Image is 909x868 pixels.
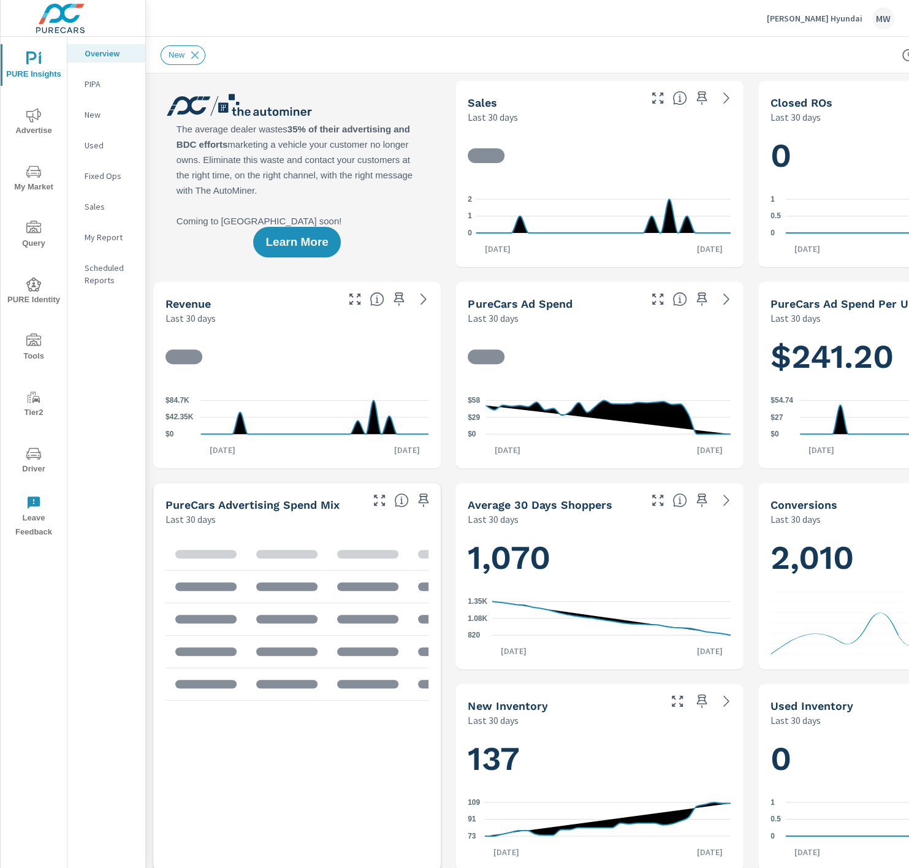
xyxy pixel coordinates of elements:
[4,51,63,82] span: PURE Insights
[386,444,428,456] p: [DATE]
[717,88,736,108] a: See more details in report
[688,243,731,255] p: [DATE]
[161,50,192,59] span: New
[67,228,145,246] div: My Report
[85,231,135,243] p: My Report
[770,229,775,237] text: 0
[486,444,529,456] p: [DATE]
[770,195,775,204] text: 1
[672,91,687,105] span: Number of vehicles sold by the dealership over the selected date range. [Source: This data is sou...
[468,512,518,527] p: Last 30 days
[468,498,612,511] h5: Average 30 Days Shoppers
[468,537,731,579] h1: 1,070
[672,493,687,508] span: A rolling 30 day total of daily Shoppers on the dealership website, averaged over the selected da...
[692,88,712,108] span: Save this to your personalized report
[67,75,145,93] div: PIPA
[648,289,667,309] button: Make Fullscreen
[468,631,480,639] text: 820
[468,195,472,204] text: 2
[4,495,63,539] span: Leave Feedback
[4,221,63,251] span: Query
[770,498,837,511] h5: Conversions
[201,444,244,456] p: [DATE]
[770,713,821,728] p: Last 30 days
[4,164,63,194] span: My Market
[85,108,135,121] p: New
[345,289,365,309] button: Make Fullscreen
[85,47,135,59] p: Overview
[468,430,476,438] text: $0
[468,832,476,840] text: 73
[4,108,63,138] span: Advertise
[468,713,518,728] p: Last 30 days
[468,699,547,712] h5: New Inventory
[165,512,216,527] p: Last 30 days
[688,846,731,858] p: [DATE]
[692,490,712,510] span: Save this to your personalized report
[770,512,821,527] p: Last 30 days
[85,262,135,286] p: Scheduled Reports
[4,277,63,307] span: PURE Identity
[165,311,216,325] p: Last 30 days
[468,396,480,405] text: $58
[468,413,480,422] text: $29
[85,139,135,151] p: Used
[468,311,518,325] p: Last 30 days
[4,390,63,420] span: Tier2
[370,490,389,510] button: Make Fullscreen
[468,297,572,310] h5: PureCars Ad Spend
[468,96,497,109] h5: Sales
[468,815,476,823] text: 91
[67,197,145,216] div: Sales
[67,167,145,185] div: Fixed Ops
[688,645,731,657] p: [DATE]
[85,78,135,90] p: PIPA
[717,691,736,711] a: See more details in report
[476,243,519,255] p: [DATE]
[165,498,340,511] h5: PureCars Advertising Spend Mix
[67,136,145,154] div: Used
[468,229,472,237] text: 0
[4,333,63,364] span: Tools
[667,691,687,711] button: Make Fullscreen
[770,110,821,124] p: Last 30 days
[492,645,535,657] p: [DATE]
[468,614,487,623] text: 1.08K
[414,490,433,510] span: Save this to your personalized report
[468,737,731,779] h1: 137
[717,490,736,510] a: See more details in report
[800,444,843,456] p: [DATE]
[165,413,194,422] text: $42.35K
[785,243,828,255] p: [DATE]
[85,170,135,182] p: Fixed Ops
[468,212,472,221] text: 1
[389,289,409,309] span: Save this to your personalized report
[67,105,145,124] div: New
[265,237,328,248] span: Learn More
[770,699,853,712] h5: Used Inventory
[770,832,775,840] text: 0
[872,7,894,29] div: MW
[67,44,145,63] div: Overview
[770,396,793,405] text: $54.74
[770,798,775,807] text: 1
[370,292,384,306] span: Total sales revenue over the selected date range. [Source: This data is sourced from the dealer’s...
[253,227,340,257] button: Learn More
[1,37,67,544] div: nav menu
[4,446,63,476] span: Driver
[692,691,712,711] span: Save this to your personalized report
[394,493,409,508] span: This table looks at how you compare to the amount of budget you spend per channel as opposed to y...
[165,396,189,405] text: $84.7K
[688,444,731,456] p: [DATE]
[770,96,832,109] h5: Closed ROs
[161,45,205,65] div: New
[85,200,135,213] p: Sales
[785,846,828,858] p: [DATE]
[770,430,779,438] text: $0
[770,212,781,221] text: 0.5
[468,110,518,124] p: Last 30 days
[485,846,528,858] p: [DATE]
[414,289,433,309] a: See more details in report
[770,311,821,325] p: Last 30 days
[648,490,667,510] button: Make Fullscreen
